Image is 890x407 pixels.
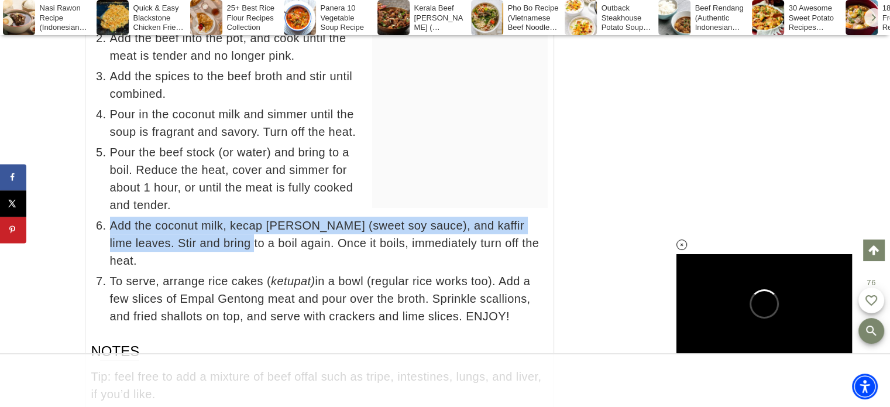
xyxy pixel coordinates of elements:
span: Add the spices to the beef broth and stir until combined. [110,67,548,102]
iframe: Advertisement [700,190,700,191]
em: ketupat) [271,275,315,288]
span: Add the beef into the pot, and cook until the meat is tender and no longer pink. [110,29,548,64]
span: Pour the beef stock (or water) and bring to a boil. Reduce the heat, cover and simmer for about 1... [110,143,548,214]
span: To serve, arrange rice cakes ( in a bowl (regular rice works too). Add a few slices of Empal Gent... [110,272,548,325]
span: Pour in the coconut milk and simmer until the soup is fragrant and savory. Turn off the heat. [110,105,548,141]
div: Accessibility Menu [852,374,878,399]
span: Add the coconut milk, kecap [PERSON_NAME] (sweet soy sauce), and kaffir lime leaves. Stir and bri... [110,217,548,269]
a: Scroll to top [863,240,884,261]
span: Notes [91,342,140,361]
